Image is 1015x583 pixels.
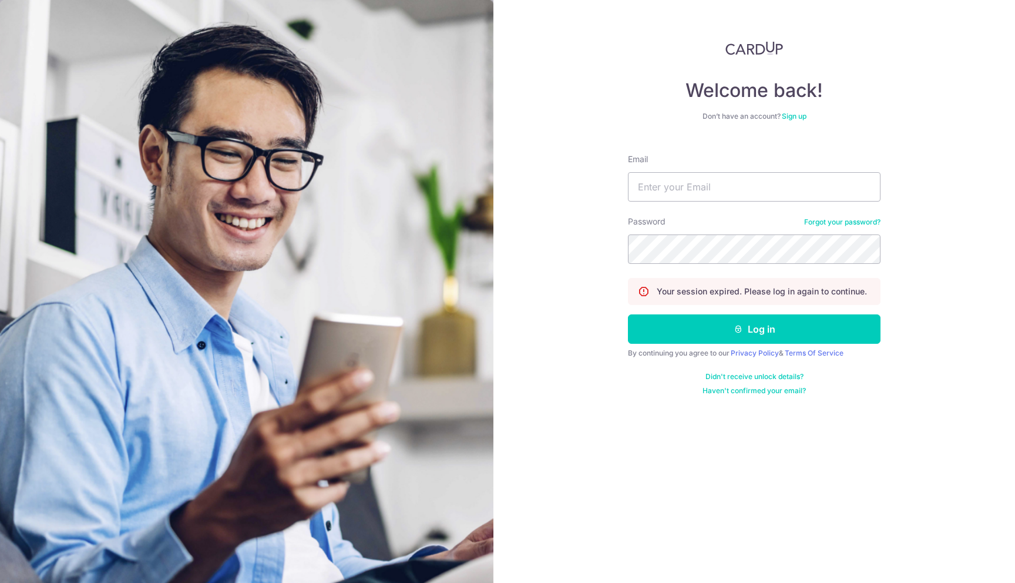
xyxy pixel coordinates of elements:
[785,349,843,357] a: Terms Of Service
[705,372,804,381] a: Didn't receive unlock details?
[731,349,779,357] a: Privacy Policy
[657,286,867,297] p: Your session expired. Please log in again to continue.
[628,172,880,202] input: Enter your Email
[628,314,880,344] button: Log in
[703,386,806,396] a: Haven't confirmed your email?
[628,79,880,102] h4: Welcome back!
[628,349,880,358] div: By continuing you agree to our &
[804,217,880,227] a: Forgot your password?
[782,112,806,120] a: Sign up
[628,112,880,121] div: Don’t have an account?
[628,153,648,165] label: Email
[725,41,783,55] img: CardUp Logo
[628,216,666,227] label: Password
